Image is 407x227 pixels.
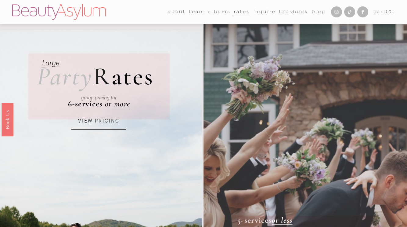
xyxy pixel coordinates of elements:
img: Beauty Asylum | Bridal Hair &amp; Makeup Charlotte &amp; Atlanta [12,4,106,20]
a: albums [208,7,231,17]
a: VIEW PRICING [71,113,126,130]
h2: ates [37,64,154,89]
em: Party [37,61,93,92]
a: Book Us [2,103,13,136]
span: 0 [388,9,392,14]
em: Large [42,59,59,68]
a: Blog [312,7,326,17]
a: or less [272,215,292,225]
strong: 5-services [237,215,272,225]
span: team [189,8,205,16]
a: Facebook [357,6,368,17]
a: Inquire [254,7,276,17]
em: group pricing for [81,95,117,101]
a: TikTok [344,6,355,17]
a: folder dropdown [168,7,186,17]
span: ( ) [386,9,395,14]
span: about [168,8,186,16]
a: 0 items in cart [373,8,395,16]
span: R [93,61,111,92]
a: Lookbook [279,7,308,17]
a: folder dropdown [189,7,205,17]
a: Rates [234,7,250,17]
a: Instagram [331,6,342,17]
